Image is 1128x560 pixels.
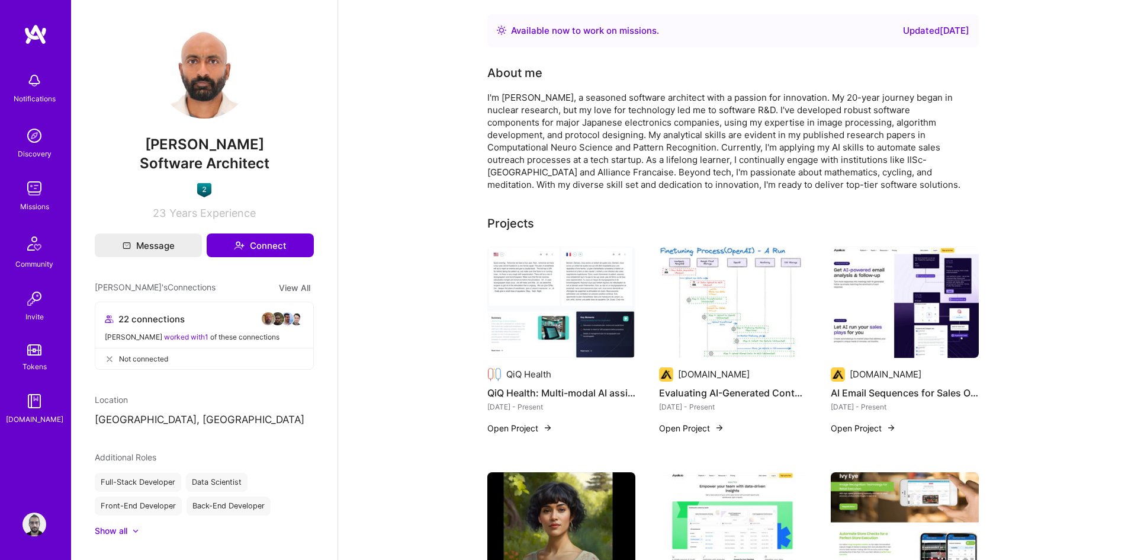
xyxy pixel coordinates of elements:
img: Company logo [659,367,673,382]
span: [PERSON_NAME]'s Connections [95,281,216,295]
div: Updated [DATE] [903,24,969,38]
img: Company logo [831,367,845,382]
div: Location [95,393,314,406]
img: avatar [280,312,294,326]
a: User Avatar [20,513,49,536]
img: guide book [23,389,46,413]
span: Additional Roles [95,452,156,462]
img: avatar [271,312,285,326]
div: [DOMAIN_NAME] [850,368,921,380]
span: [PERSON_NAME] [95,136,314,153]
div: Full-Stack Developer [95,473,181,492]
h4: QiQ Health: Multi-modal AI assistant for physicians and healthcare professionals [487,385,635,401]
div: Back-End Developer [187,497,271,516]
div: Show all [95,525,127,537]
button: View All [275,281,314,295]
img: arrow-right [543,423,552,433]
button: Open Project [831,422,896,434]
i: icon Collaborator [105,315,114,324]
span: 22 connections [118,313,185,325]
h4: Evaluating AI-Generated Content at Scale - LLMOps [659,385,807,401]
div: Missions [20,200,49,213]
span: 23 [153,207,166,219]
div: Notifications [14,92,56,105]
img: arrow-right [886,423,896,433]
div: About me [487,64,542,82]
h4: AI Email Sequences for Sales Outreach [831,385,979,401]
div: Invite [25,311,44,323]
span: Software Architect [140,155,269,172]
img: User Avatar [157,24,252,119]
div: Discovery [18,148,52,160]
img: AI Email Sequences for Sales Outreach [831,247,979,358]
div: [PERSON_NAME] of these connections [105,331,304,343]
button: 22 connectionsavataravataravataravatar[PERSON_NAME] worked with1 of these connectionsNot connected [95,302,314,370]
i: icon Mail [123,241,131,249]
span: worked with 1 [164,332,208,341]
div: I'm [PERSON_NAME], a seasoned software architect with a passion for innovation. My 20-year journe... [487,91,961,191]
img: Invite [23,287,46,311]
img: avatar [261,312,275,326]
img: teamwork [23,177,46,200]
img: Evaluating AI-Generated Content at Scale - LLMOps [659,247,807,358]
img: arrow-right [715,423,724,433]
div: QiQ Health [506,368,551,380]
button: Open Project [487,422,552,434]
img: avatar [290,312,304,326]
div: [DOMAIN_NAME] [678,368,750,380]
button: Open Project [659,422,724,434]
img: tokens [27,344,41,356]
p: [GEOGRAPHIC_DATA], [GEOGRAPHIC_DATA] [95,413,314,427]
div: Tokens [23,360,47,373]
div: Available now to work on missions . [511,24,659,38]
button: Message [95,233,202,257]
img: QiQ Health: Multi-modal AI assistant for physicians and healthcare professionals [487,247,635,358]
div: [DATE] - Present [831,401,979,413]
img: discovery [23,124,46,148]
div: Front-End Developer [95,497,182,516]
div: [DATE] - Present [487,401,635,413]
div: [DOMAIN_NAME] [6,413,63,425]
div: Community [15,258,53,270]
button: Connect [207,233,314,257]
img: Availability [497,25,506,35]
div: Projects [487,215,534,232]
img: logo [24,24,47,45]
div: Data Scientist [186,473,248,492]
img: Company logo [487,367,502,382]
img: User Avatar [23,513,46,536]
span: Years Experience [169,207,256,219]
i: icon CloseGray [105,354,114,364]
span: Not connected [119,353,168,365]
img: bell [23,69,46,92]
img: Community [20,229,49,258]
i: icon Connect [234,240,245,251]
div: [DATE] - Present [659,401,807,413]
